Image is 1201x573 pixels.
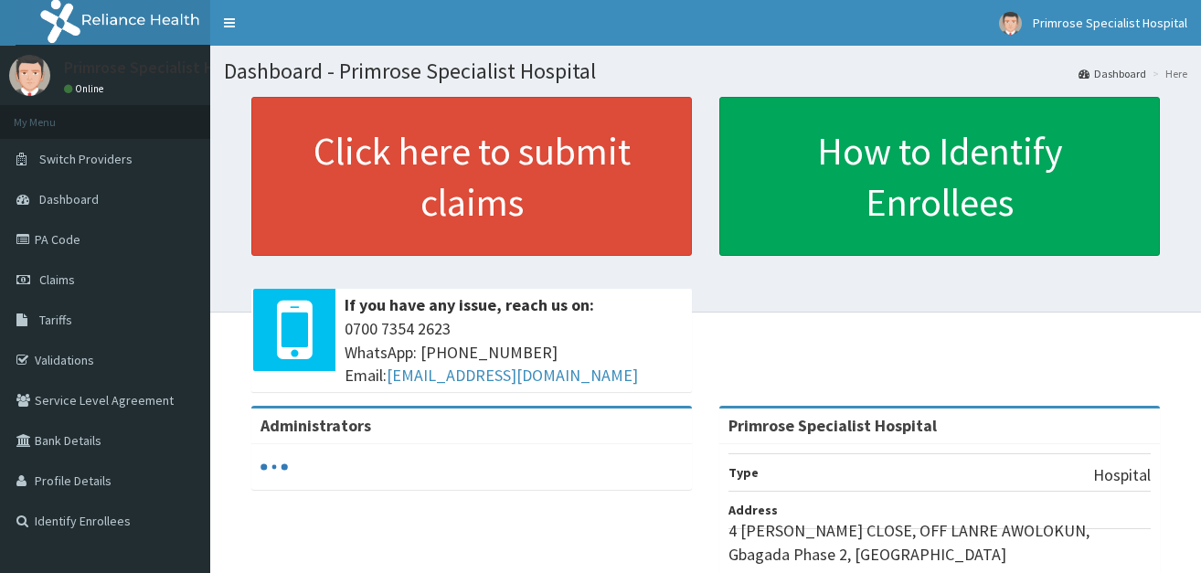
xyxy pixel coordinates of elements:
[39,151,133,167] span: Switch Providers
[224,59,1187,83] h1: Dashboard - Primrose Specialist Hospital
[64,82,108,95] a: Online
[1079,66,1146,81] a: Dashboard
[39,191,99,207] span: Dashboard
[9,55,50,96] img: User Image
[260,415,371,436] b: Administrators
[260,453,288,481] svg: audio-loading
[1148,66,1187,81] li: Here
[999,12,1022,35] img: User Image
[345,317,683,387] span: 0700 7354 2623 WhatsApp: [PHONE_NUMBER] Email:
[728,502,778,518] b: Address
[728,519,1151,566] p: 4 [PERSON_NAME] CLOSE, OFF LANRE AWOLOKUN, Gbagada Phase 2, [GEOGRAPHIC_DATA]
[64,59,264,76] p: Primrose Specialist Hospital
[728,464,759,481] b: Type
[251,97,692,256] a: Click here to submit claims
[1093,463,1151,487] p: Hospital
[387,365,638,386] a: [EMAIL_ADDRESS][DOMAIN_NAME]
[719,97,1160,256] a: How to Identify Enrollees
[39,271,75,288] span: Claims
[728,415,937,436] strong: Primrose Specialist Hospital
[39,312,72,328] span: Tariffs
[345,294,594,315] b: If you have any issue, reach us on:
[1033,15,1187,31] span: Primrose Specialist Hospital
